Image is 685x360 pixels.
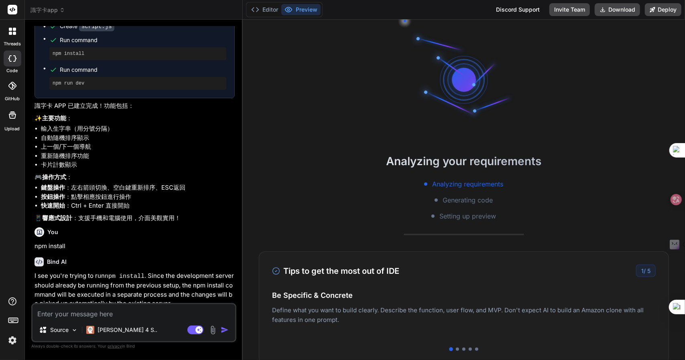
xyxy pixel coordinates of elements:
[41,192,235,202] li: ：點擊相應按鈕進行操作
[645,3,681,16] button: Deploy
[248,4,281,15] button: Editor
[35,271,235,308] p: I see you're trying to run . Since the development server should already be running from the prev...
[221,326,229,334] img: icon
[272,265,399,277] h3: Tips to get the most out of IDE
[41,184,65,191] strong: 鍵盤操作
[105,273,144,280] code: npm install
[35,242,235,251] p: npm install
[41,152,235,161] li: 重新隨機排序功能
[42,114,66,122] strong: 主要功能
[41,193,65,200] strong: 按鈕操作
[595,3,640,16] button: Download
[60,66,226,74] span: Run command
[491,3,545,16] div: Discord Support
[35,173,235,182] p: 🎮 ：
[432,179,503,189] span: Analyzing requirements
[53,80,223,87] pre: npm run dev
[5,95,20,102] label: GitHub
[35,114,235,123] p: ✨ ：
[641,267,644,274] span: 1
[41,142,235,152] li: 上一個/下一個導航
[41,160,235,170] li: 卡片計數顯示
[5,125,20,132] label: Upload
[79,22,114,31] code: script.js
[86,326,94,334] img: Claude 4 Sonnet
[647,267,650,274] span: 5
[41,133,235,143] li: 自動隨機排序顯示
[281,4,321,15] button: Preview
[71,327,78,334] img: Pick Models
[439,211,496,221] span: Setting up preview
[208,326,217,335] img: attachment
[41,202,65,209] strong: 快速開始
[42,214,72,222] strong: 響應式設計
[443,195,493,205] span: Generating code
[31,342,236,350] p: Always double-check its answers. Your in Bind
[47,258,67,266] h6: Bind AI
[35,214,235,223] p: 📱 ：支援手機和電腦使用，介面美觀實用！
[6,334,19,347] img: settings
[636,265,656,277] div: /
[60,36,226,44] span: Run command
[47,228,58,236] h6: You
[4,40,21,47] label: threads
[50,326,69,334] p: Source
[35,101,235,111] p: 識字卡 APP 已建立完成！功能包括：
[272,290,656,301] h4: Be Specific & Concrete
[60,22,114,30] div: Create
[549,3,590,16] button: Invite Team
[42,173,66,181] strong: 操作方式
[98,326,157,334] p: [PERSON_NAME] 4 S..
[30,6,65,14] span: 識字卡app
[41,201,235,210] li: ：Ctrl + Enter 直接開始
[7,67,18,74] label: code
[243,153,685,170] h2: Analyzing your requirements
[41,183,235,192] li: ：左右箭頭切換、空白鍵重新排序、ESC返回
[53,51,223,57] pre: npm install
[108,344,122,348] span: privacy
[41,124,235,133] li: 輸入生字串（用分號分隔）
